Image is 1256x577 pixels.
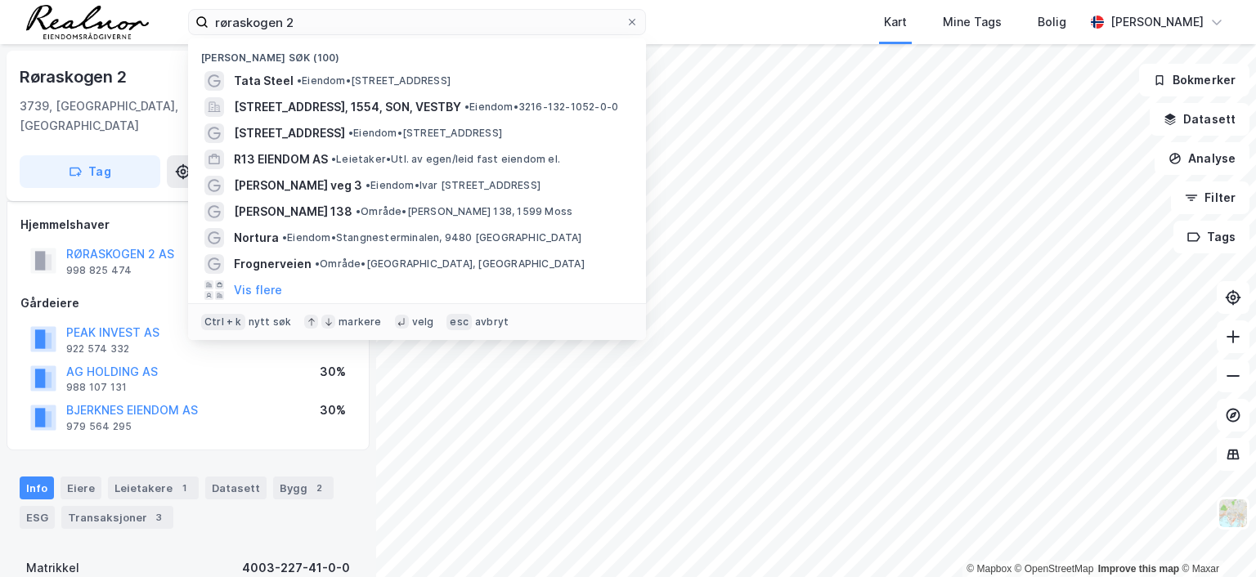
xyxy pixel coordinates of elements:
button: Tag [20,155,160,188]
div: 30% [320,400,346,420]
div: Kontrollprogram for chat [1174,499,1256,577]
span: [PERSON_NAME] 138 [234,202,352,221]
span: Eiendom • [STREET_ADDRESS] [348,127,502,140]
div: Hjemmelshaver [20,215,356,235]
span: • [282,231,287,244]
a: OpenStreetMap [1015,563,1094,575]
a: Improve this map [1098,563,1179,575]
span: Eiendom • 3216-132-1052-0-0 [464,101,618,114]
div: 988 107 131 [66,381,127,394]
div: Kart [884,12,907,32]
div: 998 825 474 [66,264,132,277]
div: Leietakere [108,476,199,499]
div: esc [446,314,472,330]
span: [PERSON_NAME] veg 3 [234,176,362,195]
span: • [348,127,353,139]
div: Info [20,476,54,499]
button: Bokmerker [1139,64,1249,96]
span: Eiendom • Stangnesterminalen, 9480 [GEOGRAPHIC_DATA] [282,231,581,244]
div: Eiere [61,476,101,499]
div: 30% [320,362,346,382]
span: R13 EIENDOM AS [234,150,328,169]
span: Område • [PERSON_NAME] 138, 1599 Moss [356,205,572,218]
div: markere [339,315,381,329]
div: Ctrl + k [201,314,245,330]
div: 922 574 332 [66,342,129,356]
div: Bygg [273,476,334,499]
img: realnor-logo.934646d98de889bb5806.png [26,5,149,39]
span: Eiendom • [STREET_ADDRESS] [297,74,451,87]
a: Mapbox [967,563,1012,575]
span: [STREET_ADDRESS], 1554, SON, VESTBY [234,97,461,117]
span: [STREET_ADDRESS] [234,123,345,143]
div: Røraskogen 2 [20,64,130,90]
div: 979 564 295 [66,420,132,433]
div: 3 [150,509,167,526]
button: Datasett [1150,103,1249,136]
span: Tata Steel [234,71,294,91]
div: ESG [20,506,55,529]
span: Leietaker • Utl. av egen/leid fast eiendom el. [331,153,560,166]
div: 1 [176,480,192,496]
span: • [315,257,320,270]
img: Z [1218,498,1249,529]
div: nytt søk [249,315,292,329]
input: Søk på adresse, matrikkel, gårdeiere, leietakere eller personer [209,10,626,34]
iframe: Chat Widget [1174,499,1256,577]
span: Frognerveien [234,254,312,274]
span: • [464,101,469,113]
div: Bolig [1038,12,1066,32]
div: velg [412,315,434,329]
span: Eiendom • Ivar [STREET_ADDRESS] [366,179,541,192]
span: Nortura [234,228,279,248]
span: • [331,153,336,165]
div: Datasett [205,476,267,499]
div: 2 [311,480,327,496]
span: • [366,179,370,191]
div: Transaksjoner [61,506,173,529]
button: Filter [1171,181,1249,214]
div: avbryt [475,315,509,329]
span: Område • [GEOGRAPHIC_DATA], [GEOGRAPHIC_DATA] [315,257,585,271]
button: Vis flere [234,280,282,300]
span: • [297,74,302,87]
div: Gårdeiere [20,293,356,313]
button: Analyse [1155,142,1249,175]
div: [PERSON_NAME] søk (100) [188,38,646,68]
div: [PERSON_NAME] [1110,12,1204,32]
div: 3739, [GEOGRAPHIC_DATA], [GEOGRAPHIC_DATA] [20,96,284,136]
span: • [356,205,361,217]
button: Tags [1173,221,1249,253]
div: Mine Tags [943,12,1002,32]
